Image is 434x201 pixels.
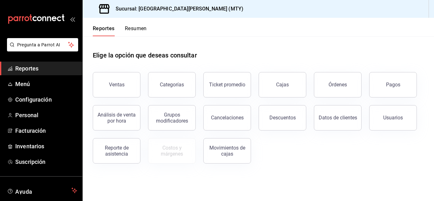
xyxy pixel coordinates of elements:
div: Datos de clientes [319,115,357,121]
button: Pregunta a Parrot AI [7,38,78,51]
button: Pagos [369,72,417,97]
h3: Sucursal: [GEOGRAPHIC_DATA][PERSON_NAME] (MTY) [111,5,243,13]
button: Análisis de venta por hora [93,105,140,131]
div: Ventas [109,82,125,88]
span: Suscripción [15,157,77,166]
div: Análisis de venta por hora [97,112,136,124]
span: Ayuda [15,187,69,194]
button: Cancelaciones [203,105,251,131]
span: Facturación [15,126,77,135]
button: Órdenes [314,72,362,97]
span: Inventarios [15,142,77,151]
div: Cajas [276,82,289,88]
div: Órdenes [329,82,347,88]
div: Costos y márgenes [152,145,192,157]
div: Ticket promedio [209,82,245,88]
div: Pagos [386,82,400,88]
button: Cajas [259,72,306,97]
span: Personal [15,111,77,119]
span: Configuración [15,95,77,104]
span: Pregunta a Parrot AI [17,42,68,48]
button: Categorías [148,72,196,97]
button: Ventas [93,72,140,97]
span: Reportes [15,64,77,73]
span: Menú [15,80,77,88]
button: Datos de clientes [314,105,362,131]
div: Movimientos de cajas [207,145,247,157]
button: Reporte de asistencia [93,138,140,164]
div: Usuarios [383,115,403,121]
button: Usuarios [369,105,417,131]
div: Grupos modificadores [152,112,192,124]
button: Reportes [93,25,115,36]
a: Pregunta a Parrot AI [4,46,78,53]
button: Contrata inventarios para ver este reporte [148,138,196,164]
button: Descuentos [259,105,306,131]
div: navigation tabs [93,25,147,36]
div: Descuentos [269,115,296,121]
div: Categorías [160,82,184,88]
button: open_drawer_menu [70,17,75,22]
button: Ticket promedio [203,72,251,97]
div: Cancelaciones [211,115,244,121]
div: Reporte de asistencia [97,145,136,157]
button: Grupos modificadores [148,105,196,131]
button: Resumen [125,25,147,36]
h1: Elige la opción que deseas consultar [93,50,197,60]
button: Movimientos de cajas [203,138,251,164]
